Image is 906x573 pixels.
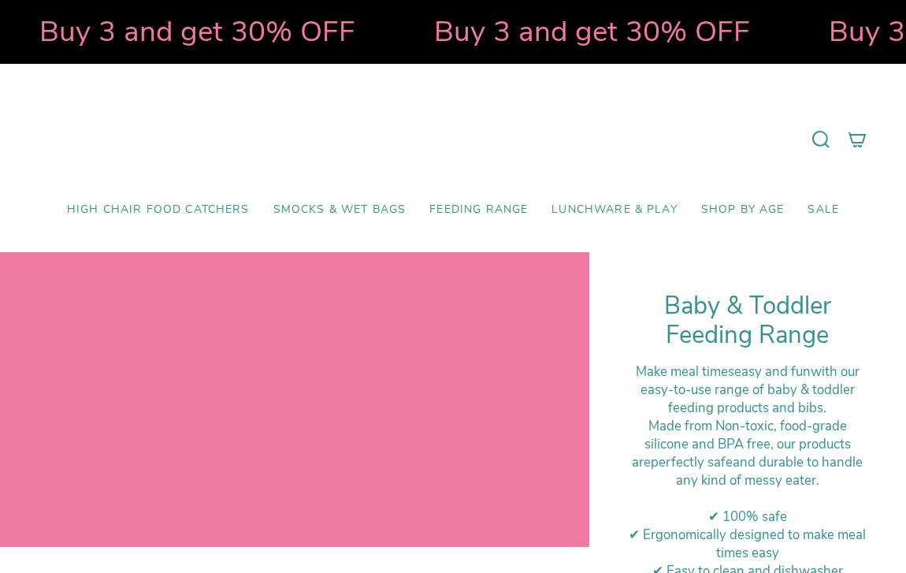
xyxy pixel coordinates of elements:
[39,12,355,51] strong: Buy 3 and get 30% OFF
[540,192,689,229] a: Lunchware & Play
[629,526,867,562] div: ✔ Ergonomically designed to make meal times easy
[429,203,528,217] span: Feeding Range
[262,192,418,229] a: Smocks & Wet Bags
[689,192,796,229] a: Shop by Age
[317,87,589,192] a: Mumma’s Little Helpers
[629,292,867,351] h1: Baby & Toddler Feeding Range
[629,363,867,417] div: Make meal times with our easy-to-use range of baby & toddler feeding products and bibs.
[67,203,250,217] span: High Chair Food Catchers
[418,192,540,229] a: Feeding Range
[433,12,749,51] strong: Buy 3 and get 30% OFF
[651,453,733,471] strong: perfectly safe
[629,417,867,489] div: M
[808,203,839,217] span: SALE
[273,203,407,217] span: Smocks & Wet Bags
[796,192,851,229] a: SALE
[632,417,863,489] span: ade from Non-toxic, food-grade silicone and BPA free, our products are and durable to handle any ...
[629,508,867,526] div: ✔ 100% safe
[701,203,785,217] span: Shop by Age
[55,192,262,229] a: High Chair Food Catchers
[734,363,811,381] strong: easy and fun
[551,203,677,217] span: Lunchware & Play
